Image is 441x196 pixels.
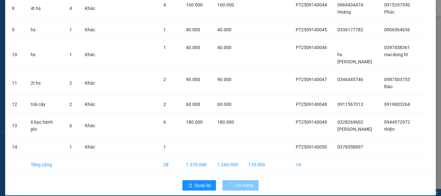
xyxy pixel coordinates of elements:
[337,127,372,132] span: [PERSON_NAME]
[212,156,243,174] td: 1.260.000
[186,77,200,82] span: 90.000
[217,45,231,50] span: 40.000
[243,156,270,174] td: 110.000
[38,32,144,85] h1: Gửi: [PERSON_NAME] 0328 269 602
[69,80,72,86] span: 2
[69,6,72,11] span: 4
[384,119,410,125] span: 0944972972
[384,2,410,7] span: 0915297930
[291,156,332,174] td: 14
[337,102,363,107] span: 0911567013
[186,27,200,32] span: 40.000
[80,96,100,113] td: Khác
[26,39,64,71] td: hs
[195,182,211,189] span: Quay lại
[217,77,231,82] span: 90.000
[163,77,166,82] span: 2
[337,2,363,7] span: 0969434474
[222,180,259,191] button: Lên hàng
[80,21,100,39] td: Khác
[296,119,327,125] span: PT2509140049
[69,27,72,32] span: 1
[384,45,410,50] span: 0397458361
[163,119,166,125] span: 6
[186,119,203,125] span: 180.000
[217,102,231,107] span: 60.000
[26,71,64,96] td: 2t hs
[7,138,26,156] td: 14
[296,27,327,32] span: PT2509140045
[80,113,100,138] td: Khác
[38,19,154,32] h1: VP [PERSON_NAME]
[186,2,203,7] span: 160.000
[337,144,363,150] span: 0378558897
[17,5,85,16] b: An Phú Travel
[384,52,408,57] span: mai dung ht
[296,45,327,50] span: PT2509140046
[384,84,393,89] span: Đào
[296,77,327,82] span: PT2509140047
[163,45,166,50] span: 1
[7,113,26,138] td: 13
[163,27,166,32] span: 1
[228,183,235,188] span: loading
[217,2,234,7] span: 160.000
[163,2,166,7] span: 4
[296,2,327,7] span: PT2509140044
[337,27,363,32] span: 0336177782
[26,21,64,39] td: hs
[69,52,72,57] span: 1
[7,21,26,39] td: 9
[384,77,410,82] span: 0987503755
[7,39,26,71] td: 10
[7,71,26,96] td: 11
[69,144,72,150] span: 1
[26,96,64,113] td: trái cây
[337,77,363,82] span: 0346445746
[337,9,351,15] span: Hoàng
[235,182,253,189] span: Lên hàng
[26,156,64,174] td: Tổng cộng
[163,102,166,107] span: 2
[80,138,100,156] td: Khác
[188,183,192,188] span: rollback
[80,71,100,96] td: Khác
[217,119,234,125] span: 180.000
[7,96,26,113] td: 12
[186,45,200,50] span: 40.000
[69,102,72,107] span: 2
[181,156,212,174] td: 1.370.000
[182,180,216,191] button: rollbackQuay lại
[384,27,410,32] span: 0906564656
[384,102,410,107] span: 0919003264
[296,102,327,107] span: PT2509140048
[163,144,166,150] span: 1
[80,39,100,71] td: Khác
[26,113,64,138] td: 6 bọc hành phi
[384,9,395,15] span: Phúc
[337,52,372,64] span: hs [PERSON_NAME]
[69,123,72,128] span: 6
[337,119,363,125] span: 0328269602
[217,27,231,32] span: 40.000
[158,156,181,174] td: 28
[296,144,327,150] span: PT2509140050
[186,102,200,107] span: 60.000
[384,127,395,132] span: thiện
